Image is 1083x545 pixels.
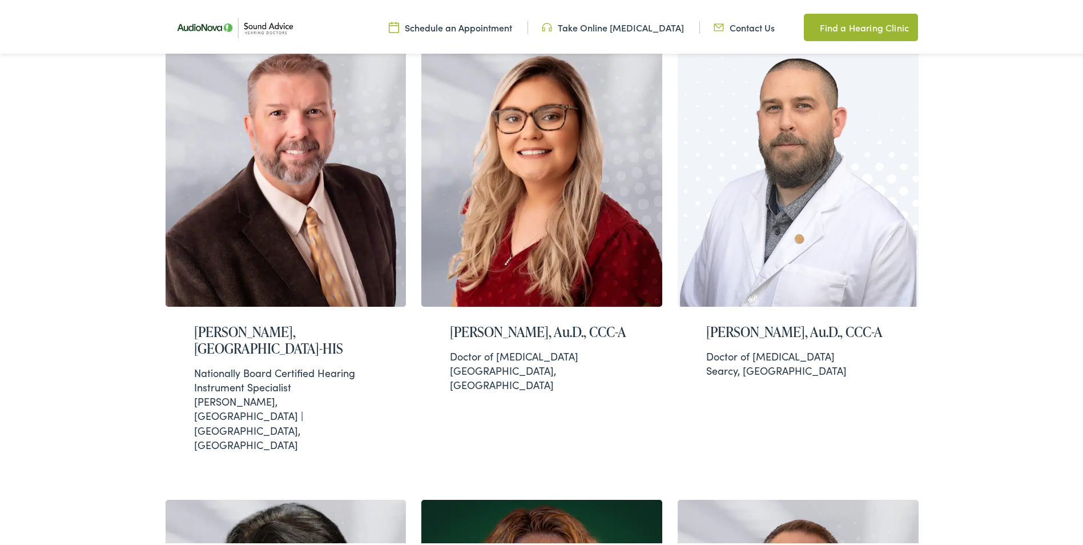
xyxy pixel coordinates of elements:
[714,19,724,31] img: Icon representing mail communication in a unique green color, indicative of contact or communicat...
[542,19,552,31] img: Headphone icon in a unique green color, suggesting audio-related services or features.
[706,347,890,361] div: Doctor of [MEDICAL_DATA]
[194,322,378,355] h2: [PERSON_NAME], [GEOGRAPHIC_DATA]-HIS
[389,19,512,31] a: Schedule an Appointment
[450,322,634,338] h2: [PERSON_NAME], Au.D., CCC-A
[421,39,662,467] a: [PERSON_NAME], Au.D., CCC-A Doctor of [MEDICAL_DATA][GEOGRAPHIC_DATA], [GEOGRAPHIC_DATA]
[389,19,399,31] img: Calendar icon in a unique green color, symbolizing scheduling or date-related features.
[706,347,890,375] div: Searcy, [GEOGRAPHIC_DATA]
[714,19,775,31] a: Contact Us
[542,19,684,31] a: Take Online [MEDICAL_DATA]
[678,39,919,467] a: Audiologist Kevin Tripp at Sound Advice Hearing Doctors in Searcy, AR [PERSON_NAME], Au.D., CCC-A...
[166,39,406,467] a: Nationally Board Certified HIC Daniel Kirtley [PERSON_NAME], [GEOGRAPHIC_DATA]-HIS Nationally Boa...
[166,39,406,304] img: Nationally Board Certified HIC Daniel Kirtley
[450,347,634,361] div: Doctor of [MEDICAL_DATA]
[194,363,378,450] div: [PERSON_NAME], [GEOGRAPHIC_DATA] | [GEOGRAPHIC_DATA], [GEOGRAPHIC_DATA]
[804,11,918,39] a: Find a Hearing Clinic
[706,322,890,338] h2: [PERSON_NAME], Au.D., CCC-A
[804,18,814,32] img: Map pin icon in a unique green color, indicating location-related features or services.
[450,347,634,390] div: [GEOGRAPHIC_DATA], [GEOGRAPHIC_DATA]
[194,363,378,392] div: Nationally Board Certified Hearing Instrument Specialist
[678,39,919,304] img: Audiologist Kevin Tripp at Sound Advice Hearing Doctors in Searcy, AR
